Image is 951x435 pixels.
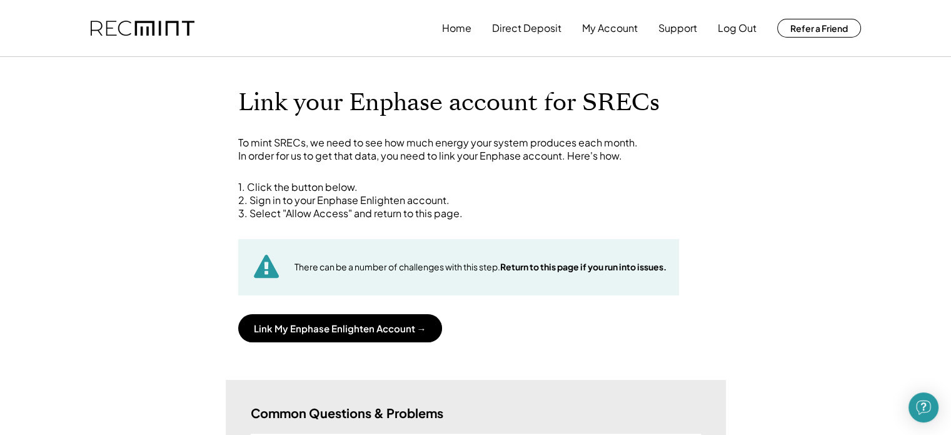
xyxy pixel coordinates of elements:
[91,21,194,36] img: recmint-logotype%403x.png
[238,136,713,163] div: To mint SRECs, we need to see how much energy your system produces each month. In order for us to...
[908,392,938,422] div: Open Intercom Messenger
[777,19,861,38] button: Refer a Friend
[500,261,667,272] strong: Return to this page if you run into issues.
[238,88,713,118] h1: Link your Enphase account for SRECs
[251,405,443,421] h3: Common Questions & Problems
[442,16,471,41] button: Home
[238,181,713,220] div: 1. Click the button below. 2. Sign in to your Enphase Enlighten account. 3. Select "Allow Access"...
[492,16,561,41] button: Direct Deposit
[238,314,442,342] button: Link My Enphase Enlighten Account →
[658,16,697,41] button: Support
[582,16,638,41] button: My Account
[294,261,667,274] div: There can be a number of challenges with this step.
[718,16,757,41] button: Log Out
